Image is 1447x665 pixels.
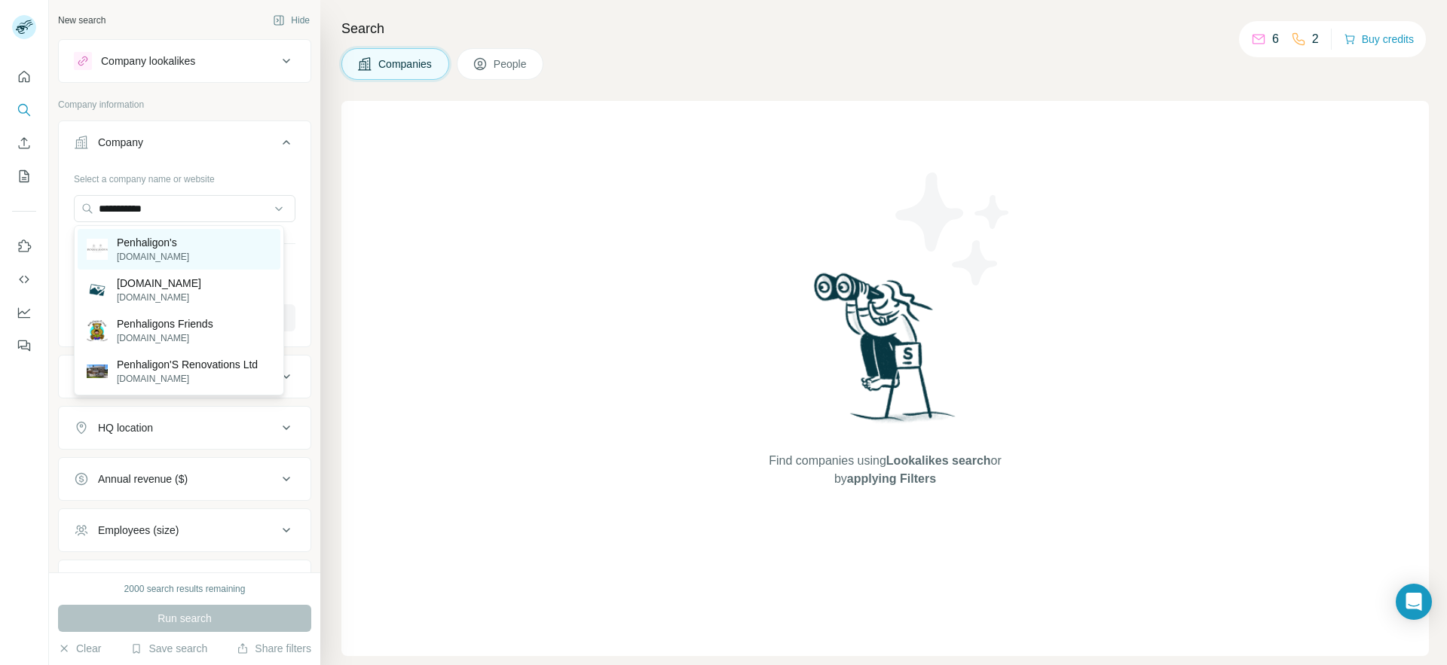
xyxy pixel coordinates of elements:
[124,582,246,596] div: 2000 search results remaining
[494,56,528,72] span: People
[74,166,295,186] div: Select a company name or website
[58,641,101,656] button: Clear
[12,299,36,326] button: Dashboard
[98,420,153,435] div: HQ location
[58,98,311,111] p: Company information
[117,331,213,345] p: [DOMAIN_NAME]
[1272,30,1279,48] p: 6
[117,357,258,372] p: Penhaligon'S Renovations Ltd
[98,523,179,538] div: Employees (size)
[807,269,964,437] img: Surfe Illustration - Woman searching with binoculars
[341,18,1429,39] h4: Search
[59,512,311,548] button: Employees (size)
[130,641,207,656] button: Save search
[886,454,991,467] span: Lookalikes search
[117,235,189,250] p: Penhaligon's
[847,472,936,485] span: applying Filters
[59,43,311,79] button: Company lookalikes
[117,250,189,264] p: [DOMAIN_NAME]
[117,316,213,331] p: Penhaligons Friends
[1312,30,1319,48] p: 2
[87,365,108,378] img: Penhaligon'S Renovations Ltd
[58,14,106,27] div: New search
[59,563,311,599] button: Technologies
[117,276,201,291] p: [DOMAIN_NAME]
[59,124,311,166] button: Company
[12,163,36,190] button: My lists
[12,266,36,293] button: Use Surfe API
[378,56,433,72] span: Companies
[117,291,201,304] p: [DOMAIN_NAME]
[117,372,258,386] p: [DOMAIN_NAME]
[98,471,188,487] div: Annual revenue ($)
[59,461,311,497] button: Annual revenue ($)
[59,410,311,446] button: HQ location
[12,96,36,124] button: Search
[101,53,195,69] div: Company lookalikes
[12,233,36,260] button: Use Surfe on LinkedIn
[87,320,108,341] img: Penhaligons Friends
[237,641,311,656] button: Share filters
[59,358,311,395] button: Industry
[12,332,36,359] button: Feedback
[87,279,108,300] img: penhaligons.fr
[1344,29,1414,50] button: Buy credits
[87,239,108,260] img: Penhaligon's
[1396,584,1432,620] div: Open Intercom Messenger
[886,161,1021,297] img: Surfe Illustration - Stars
[12,63,36,90] button: Quick start
[262,9,320,32] button: Hide
[12,130,36,157] button: Enrich CSV
[98,135,143,150] div: Company
[764,452,1005,488] span: Find companies using or by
